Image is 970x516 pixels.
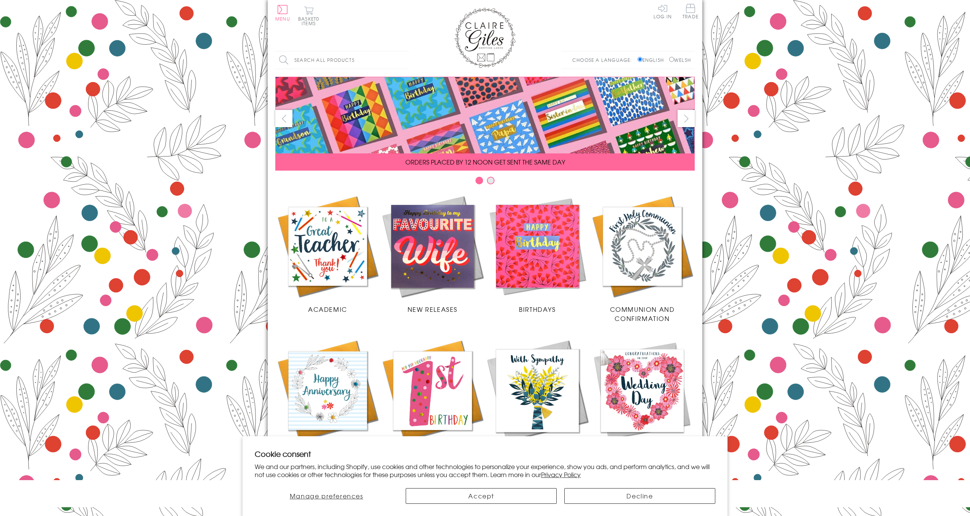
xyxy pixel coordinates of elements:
[590,338,695,458] a: Wedding Occasions
[564,488,715,504] button: Decline
[572,56,636,63] p: Choose a language:
[683,4,699,19] span: Trade
[290,491,363,500] span: Manage preferences
[678,110,695,127] button: next
[401,52,409,69] input: Search
[683,4,699,20] a: Trade
[408,305,458,314] span: New Releases
[590,194,695,323] a: Communion and Confirmation
[275,176,695,188] div: Carousel Pagination
[255,448,715,459] h2: Cookie consent
[638,56,668,63] label: English
[255,488,398,504] button: Manage preferences
[275,15,290,22] span: Menu
[610,305,675,323] span: Communion and Confirmation
[275,5,290,21] button: Menu
[519,305,556,314] span: Birthdays
[541,470,581,479] a: Privacy Policy
[406,488,557,504] button: Accept
[638,57,642,62] input: English
[380,194,485,314] a: New Releases
[485,194,590,314] a: Birthdays
[654,4,672,19] a: Log In
[275,338,380,458] a: Anniversary
[255,463,715,479] p: We and our partners, including Shopify, use cookies and other technologies to personalize your ex...
[669,57,674,62] input: Welsh
[275,110,292,127] button: prev
[405,157,565,166] span: ORDERS PLACED BY 12 NOON GET SENT THE SAME DAY
[380,338,485,458] a: Age Cards
[475,177,483,184] button: Carousel Page 1 (Current Slide)
[308,305,347,314] span: Academic
[298,6,319,26] button: Basket0 items
[485,338,590,458] a: Sympathy
[487,177,495,184] button: Carousel Page 2
[669,56,691,63] label: Welsh
[275,194,380,314] a: Academic
[454,8,516,68] img: Claire Giles Greetings Cards
[275,52,409,69] input: Search all products
[302,15,319,27] span: 0 items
